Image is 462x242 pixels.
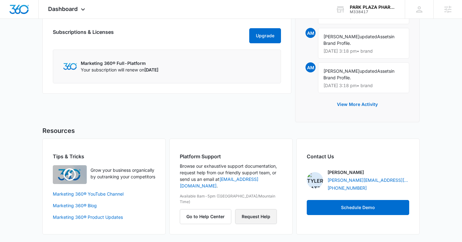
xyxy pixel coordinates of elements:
[323,68,360,74] span: [PERSON_NAME]
[53,214,155,220] a: Marketing 360® Product Updates
[81,66,158,73] p: Your subscription will renew on
[53,191,155,197] a: Marketing 360® YouTube Channel
[307,153,409,160] h2: Contact Us
[360,34,377,39] span: updated
[307,200,409,215] button: Schedule Demo
[53,202,155,209] a: Marketing 360® Blog
[53,153,155,160] h2: Tips & Tricks
[235,214,277,219] a: Request Help
[327,177,409,183] a: [PERSON_NAME][EMAIL_ADDRESS][PERSON_NAME][DOMAIN_NAME]
[307,172,323,188] img: Tyler Hatton
[63,63,77,70] img: Marketing 360 Logo
[377,68,391,74] span: Assets
[180,214,235,219] a: Go to Help Center
[53,165,87,184] img: Quick Overview Video
[180,209,231,224] button: Go to Help Center
[81,60,158,66] p: Marketing 360® Full-Platform
[327,185,367,191] a: [PHONE_NUMBER]
[331,97,384,112] button: View More Activity
[180,193,282,205] p: Available 8am-5pm ([GEOGRAPHIC_DATA]/Mountain Time)
[305,28,316,38] span: AM
[235,209,277,224] button: Request Help
[360,68,377,74] span: updated
[249,28,281,43] button: Upgrade
[42,126,420,135] h5: Resources
[350,5,396,10] div: account name
[53,28,114,41] h2: Subscriptions & Licenses
[323,14,404,19] p: [DATE] 3:18 pm • brand
[48,6,78,12] span: Dashboard
[180,153,282,160] h2: Platform Support
[144,67,158,72] span: [DATE]
[323,49,404,53] p: [DATE] 3:18 pm • brand
[180,163,282,189] p: Browse our exhaustive support documentation, request help from our friendly support team, or send...
[323,34,360,39] span: [PERSON_NAME]
[91,167,155,180] p: Grow your business organically by outranking your competitors
[323,83,404,88] p: [DATE] 3:18 pm • brand
[327,169,364,176] p: [PERSON_NAME]
[305,62,316,72] span: AM
[377,34,391,39] span: Assets
[350,10,396,14] div: account id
